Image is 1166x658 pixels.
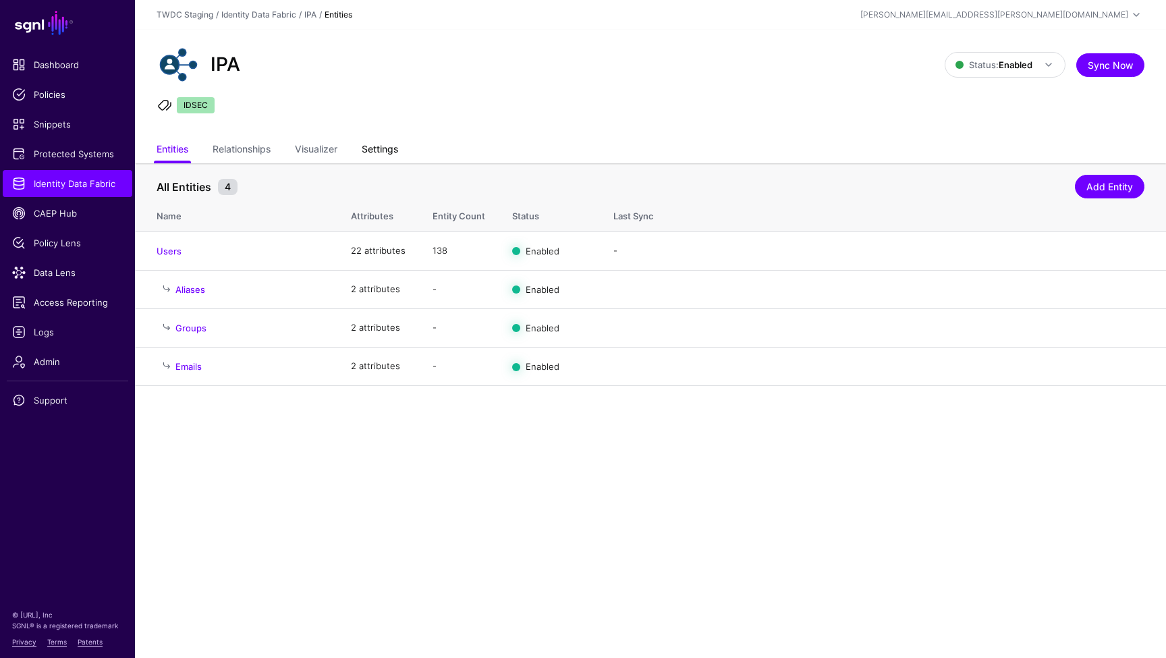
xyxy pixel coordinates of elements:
[419,348,499,386] td: -
[337,308,419,347] td: 2 attributes
[295,138,337,163] a: Visualizer
[337,196,419,231] th: Attributes
[135,196,337,231] th: Name
[316,9,325,21] div: /
[12,609,123,620] p: © [URL], Inc
[213,9,221,21] div: /
[1076,53,1144,77] button: Sync Now
[12,147,123,161] span: Protected Systems
[296,9,304,21] div: /
[157,43,200,86] img: svg+xml;base64,PD94bWwgdmVyc2lvbj0iMS4wIiBlbmNvZGluZz0iVVRGLTgiIHN0YW5kYWxvbmU9Im5vIj8+CjwhLS0gQ3...
[12,638,36,646] a: Privacy
[12,296,123,309] span: Access Reporting
[12,88,123,101] span: Policies
[12,236,123,250] span: Policy Lens
[955,59,1032,70] span: Status:
[1075,175,1144,198] a: Add Entity
[12,620,123,631] p: SGNL® is a registered trademark
[218,179,238,195] small: 4
[157,9,213,20] a: TWDC Staging
[337,348,419,386] td: 2 attributes
[600,196,1166,231] th: Last Sync
[213,138,271,163] a: Relationships
[12,266,123,279] span: Data Lens
[419,270,499,308] td: -
[47,638,67,646] a: Terms
[175,361,202,372] a: Emails
[526,361,559,372] span: Enabled
[3,111,132,138] a: Snippets
[3,229,132,256] a: Policy Lens
[8,8,127,38] a: SGNL
[3,81,132,108] a: Policies
[12,58,123,72] span: Dashboard
[304,9,316,20] a: IPA
[526,245,559,256] span: Enabled
[157,138,188,163] a: Entities
[175,284,205,295] a: Aliases
[419,308,499,347] td: -
[157,246,182,256] a: Users
[337,231,419,270] td: 22 attributes
[325,9,352,20] strong: Entities
[221,9,296,20] a: Identity Data Fabric
[12,117,123,131] span: Snippets
[362,138,398,163] a: Settings
[3,259,132,286] a: Data Lens
[12,355,123,368] span: Admin
[526,283,559,294] span: Enabled
[3,140,132,167] a: Protected Systems
[3,348,132,375] a: Admin
[175,323,206,333] a: Groups
[3,170,132,197] a: Identity Data Fabric
[12,177,123,190] span: Identity Data Fabric
[78,638,103,646] a: Patents
[526,323,559,333] span: Enabled
[419,196,499,231] th: Entity Count
[3,200,132,227] a: CAEP Hub
[613,245,617,256] app-datasources-item-entities-syncstatus: -
[12,325,123,339] span: Logs
[211,53,240,76] h2: IPA
[12,393,123,407] span: Support
[499,196,600,231] th: Status
[153,179,215,195] span: All Entities
[177,97,215,113] span: IDSEC
[999,59,1032,70] strong: Enabled
[3,51,132,78] a: Dashboard
[12,207,123,220] span: CAEP Hub
[860,9,1128,21] div: [PERSON_NAME][EMAIL_ADDRESS][PERSON_NAME][DOMAIN_NAME]
[3,319,132,346] a: Logs
[337,270,419,308] td: 2 attributes
[3,289,132,316] a: Access Reporting
[419,231,499,270] td: 138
